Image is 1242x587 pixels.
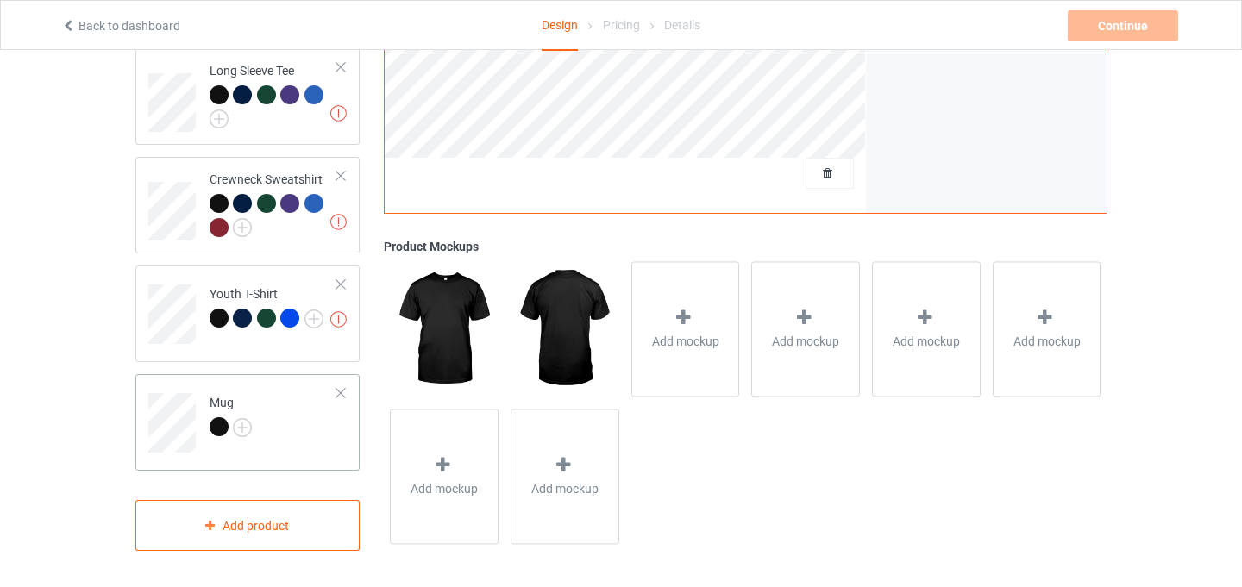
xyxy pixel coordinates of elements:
span: Add mockup [652,334,719,351]
div: Design [542,1,578,51]
img: svg+xml;base64,PD94bWwgdmVyc2lvbj0iMS4wIiBlbmNvZGluZz0iVVRGLTgiPz4KPHN2ZyB3aWR0aD0iMjJweCIgaGVpZ2... [233,218,252,237]
div: Product Mockups [384,239,1107,256]
img: regular.jpg [511,262,618,397]
div: Pricing [603,1,640,49]
div: Youth T-Shirt [135,265,361,362]
div: Mug [135,374,361,471]
img: exclamation icon [330,311,347,328]
a: Back to dashboard [61,19,180,33]
div: Crewneck Sweatshirt [135,157,361,253]
img: exclamation icon [330,214,347,230]
img: svg+xml;base64,PD94bWwgdmVyc2lvbj0iMS4wIiBlbmNvZGluZz0iVVRGLTgiPz4KPHN2ZyB3aWR0aD0iMjJweCIgaGVpZ2... [210,109,229,128]
div: Crewneck Sweatshirt [210,171,338,235]
div: Add mockup [631,262,740,397]
div: Long Sleeve Tee [210,62,338,122]
div: Add mockup [390,409,499,545]
div: Details [664,1,700,49]
span: Add mockup [411,481,478,498]
span: Add mockup [772,334,839,351]
span: Add mockup [1013,334,1081,351]
img: exclamation icon [330,105,347,122]
div: Long Sleeve Tee [135,48,361,145]
div: Add mockup [872,262,981,397]
img: svg+xml;base64,PD94bWwgdmVyc2lvbj0iMS4wIiBlbmNvZGluZz0iVVRGLTgiPz4KPHN2ZyB3aWR0aD0iMjJweCIgaGVpZ2... [304,309,323,328]
span: Add mockup [531,481,599,498]
div: Add mockup [993,262,1101,397]
div: Add mockup [751,262,860,397]
img: svg+xml;base64,PD94bWwgdmVyc2lvbj0iMS4wIiBlbmNvZGluZz0iVVRGLTgiPz4KPHN2ZyB3aWR0aD0iMjJweCIgaGVpZ2... [233,418,252,437]
div: Add mockup [511,409,619,545]
div: Youth T-Shirt [210,285,323,327]
img: regular.jpg [390,262,498,397]
div: Mug [210,394,253,435]
span: Add mockup [893,334,960,351]
div: Add product [135,500,361,551]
